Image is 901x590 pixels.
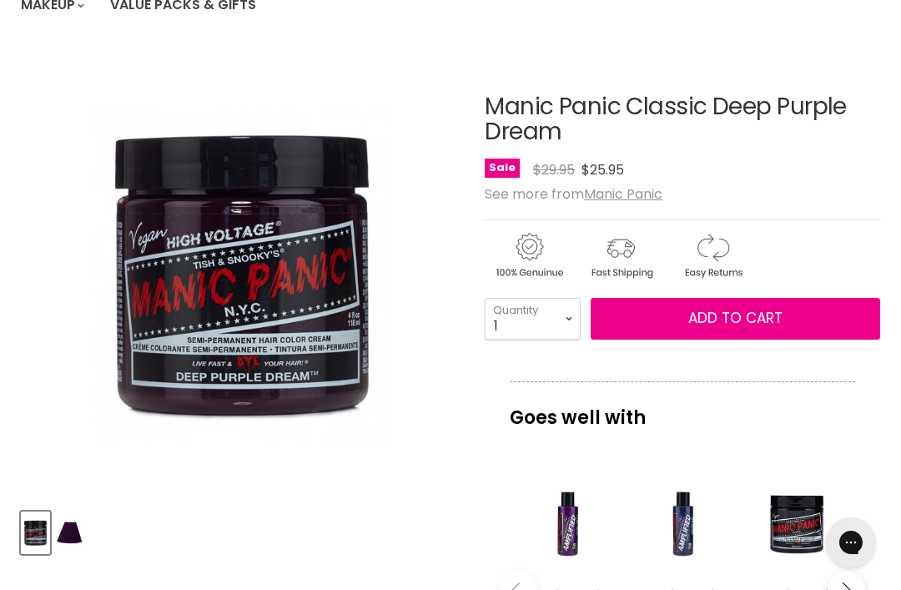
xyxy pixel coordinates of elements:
span: Add to cart [688,308,783,328]
a: Manic Panic [584,184,662,204]
span: $25.95 [581,160,624,179]
p: Goes well with [510,381,855,436]
img: Manic Panic Classic Deep Purple Dream [23,513,48,552]
iframe: Gorgias live chat messenger [818,512,884,573]
select: Quantity [485,298,581,340]
span: See more from [485,184,662,204]
img: returns.gif [668,230,757,281]
button: Manic Panic Classic Deep Purple Dream [55,512,84,554]
img: shipping.gif [576,230,665,281]
button: Manic Panic Classic Deep Purple Dream [21,512,50,554]
div: Product thumbnails [18,507,466,554]
img: Manic Panic Classic Deep Purple Dream [57,513,83,552]
span: $29.95 [533,160,575,179]
h1: Manic Panic Classic Deep Purple Dream [485,94,880,146]
div: Manic Panic Classic Deep Purple Dream image. Click or Scroll to Zoom. [21,53,463,495]
span: Sale [485,159,520,178]
img: genuine.gif [485,230,573,281]
button: Add to cart [591,298,880,340]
